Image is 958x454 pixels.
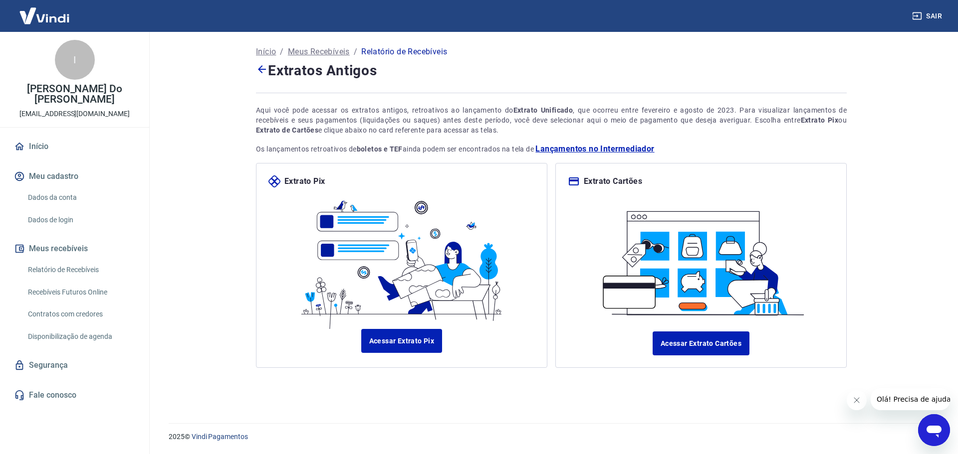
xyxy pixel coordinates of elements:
img: Vindi [12,0,77,31]
a: Acessar Extrato Pix [361,329,443,353]
button: Meu cadastro [12,165,137,187]
a: Início [256,46,276,58]
a: Meus Recebíveis [288,46,350,58]
iframe: Fechar mensagem [847,390,867,410]
iframe: Botão para abrir a janela de mensagens [918,414,950,446]
p: [EMAIL_ADDRESS][DOMAIN_NAME] [19,109,130,119]
p: 2025 © [169,432,934,442]
p: Extrato Pix [284,175,325,187]
p: Extrato Cartões [584,175,642,187]
a: Vindi Pagamentos [192,433,248,441]
h4: Extratos Antigos [256,60,847,81]
iframe: Mensagem da empresa [871,388,950,410]
a: Fale conosco [12,384,137,406]
p: / [280,46,283,58]
div: Aqui você pode acessar os extratos antigos, retroativos ao lançamento do , que ocorreu entre feve... [256,105,847,135]
button: Meus recebíveis [12,238,137,260]
a: Dados de login [24,210,137,230]
p: Os lançamentos retroativos de ainda podem ser encontrados na tela de [256,143,847,155]
strong: Extrato Pix [801,116,839,124]
strong: Extrato Unificado [513,106,573,114]
button: Sair [910,7,946,25]
img: ilustrapix.38d2ed8fdf785898d64e9b5bf3a9451d.svg [295,187,508,329]
a: Acessar Extrato Cartões [653,331,749,355]
strong: Extrato de Cartões [256,126,318,134]
a: Lançamentos no Intermediador [535,143,654,155]
p: Relatório de Recebíveis [361,46,447,58]
a: Recebíveis Futuros Online [24,282,137,303]
a: Contratos com credores [24,304,137,324]
a: Início [12,136,137,157]
strong: boletos e TEF [357,145,403,153]
p: [PERSON_NAME] Do [PERSON_NAME] [8,84,141,105]
img: ilustracard.1447bf24807628a904eb562bb34ea6f9.svg [594,199,807,319]
a: Disponibilização de agenda [24,326,137,347]
p: / [354,46,357,58]
span: Olá! Precisa de ajuda? [6,7,84,15]
a: Relatório de Recebíveis [24,260,137,280]
a: Segurança [12,354,137,376]
div: I [55,40,95,80]
a: Dados da conta [24,187,137,208]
